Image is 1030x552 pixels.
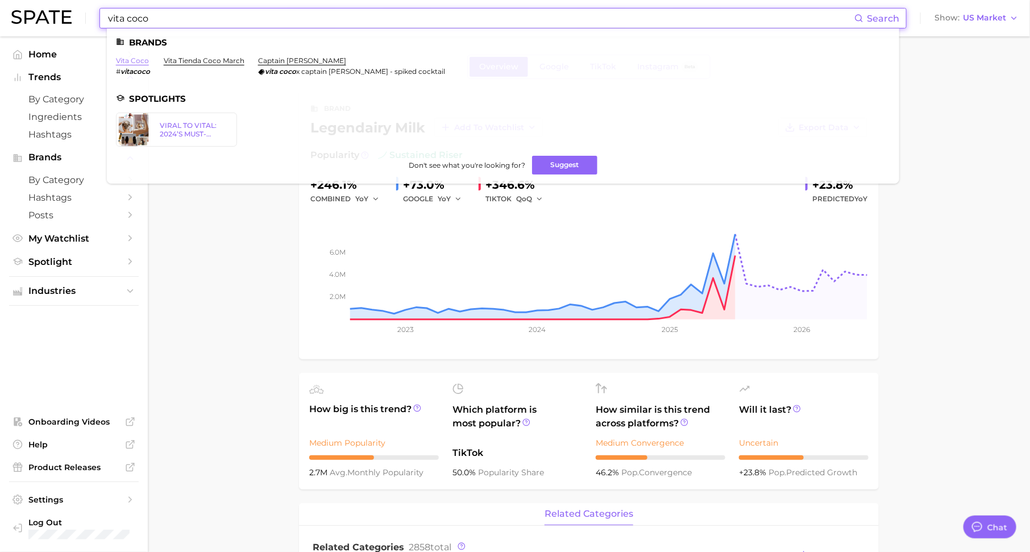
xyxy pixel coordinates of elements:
[330,467,423,478] span: monthly popularity
[516,192,543,206] button: QoQ
[9,126,139,143] a: Hashtags
[28,210,119,221] span: Posts
[478,467,544,478] span: popularity share
[9,108,139,126] a: Ingredients
[28,256,119,267] span: Spotlight
[9,436,139,453] a: Help
[932,11,1021,26] button: ShowUS Market
[258,56,346,65] a: captain [PERSON_NAME]
[9,69,139,86] button: Trends
[854,194,867,203] span: YoY
[116,38,890,47] li: Brands
[9,45,139,63] a: Home
[116,94,890,103] li: Spotlights
[9,413,139,430] a: Onboarding Videos
[596,403,725,430] span: How similar is this trend across platforms?
[28,417,119,427] span: Onboarding Videos
[28,192,119,203] span: Hashtags
[485,192,548,206] div: TIKTOK
[9,189,139,206] a: Hashtags
[160,121,228,138] div: VIRAL TO VITAL: 2024’S MUST-KNOW HAIR TRENDS ON TIKTOK
[409,161,525,169] span: Don't see what you're looking for?
[28,286,119,296] span: Industries
[28,517,130,528] span: Log Out
[867,13,899,24] span: Search
[310,176,387,194] div: +246.1%
[28,439,119,450] span: Help
[309,455,439,460] div: 5 / 10
[403,192,470,206] div: GOOGLE
[28,462,119,472] span: Product Releases
[812,176,867,194] div: +23.8%
[9,171,139,189] a: by Category
[452,467,478,478] span: 50.0%
[116,67,121,76] span: #
[9,514,139,543] a: Log out. Currently logged in with e-mail hannah@spate.nyc.
[28,495,119,505] span: Settings
[28,152,119,163] span: Brands
[9,90,139,108] a: by Category
[28,49,119,60] span: Home
[485,176,548,194] div: +346.6%
[164,56,244,65] a: vita tienda coco march
[121,67,150,76] em: vitacoco
[9,491,139,508] a: Settings
[596,455,725,460] div: 4 / 10
[397,325,414,334] tspan: 2023
[310,192,387,206] div: combined
[529,325,546,334] tspan: 2024
[963,15,1006,21] span: US Market
[28,111,119,122] span: Ingredients
[28,94,119,105] span: by Category
[9,149,139,166] button: Brands
[309,436,439,450] div: Medium Popularity
[545,509,633,519] span: related categories
[812,192,867,206] span: Predicted
[28,129,119,140] span: Hashtags
[9,253,139,271] a: Spotlight
[355,194,368,204] span: YoY
[739,467,769,478] span: +23.8%
[532,156,597,175] button: Suggest
[621,467,639,478] abbr: popularity index
[107,9,854,28] input: Search here for a brand, industry, or ingredient
[116,56,149,65] a: vita coco
[769,467,857,478] span: predicted growth
[265,67,277,76] em: vita
[330,467,347,478] abbr: average
[279,67,296,76] em: coco
[438,194,451,204] span: YoY
[516,194,532,204] span: QoQ
[452,446,582,460] span: TikTok
[452,403,582,441] span: Which platform is most popular?
[309,467,330,478] span: 2.7m
[662,325,678,334] tspan: 2025
[438,192,462,206] button: YoY
[794,325,810,334] tspan: 2026
[9,283,139,300] button: Industries
[596,436,725,450] div: Medium Convergence
[739,455,869,460] div: 5 / 10
[935,15,960,21] span: Show
[28,72,119,82] span: Trends
[11,10,72,24] img: SPATE
[116,113,238,147] a: VIRAL TO VITAL: 2024’S MUST-KNOW HAIR TRENDS ON TIKTOK
[9,230,139,247] a: My Watchlist
[355,192,380,206] button: YoY
[739,436,869,450] div: Uncertain
[28,233,119,244] span: My Watchlist
[309,402,439,430] span: How big is this trend?
[621,467,692,478] span: convergence
[769,467,786,478] abbr: popularity index
[403,176,470,194] div: +73.0%
[739,403,869,430] span: Will it last?
[9,459,139,476] a: Product Releases
[28,175,119,185] span: by Category
[9,206,139,224] a: Posts
[296,67,445,76] span: x captain [PERSON_NAME] - spiked cocktail
[596,467,621,478] span: 46.2%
